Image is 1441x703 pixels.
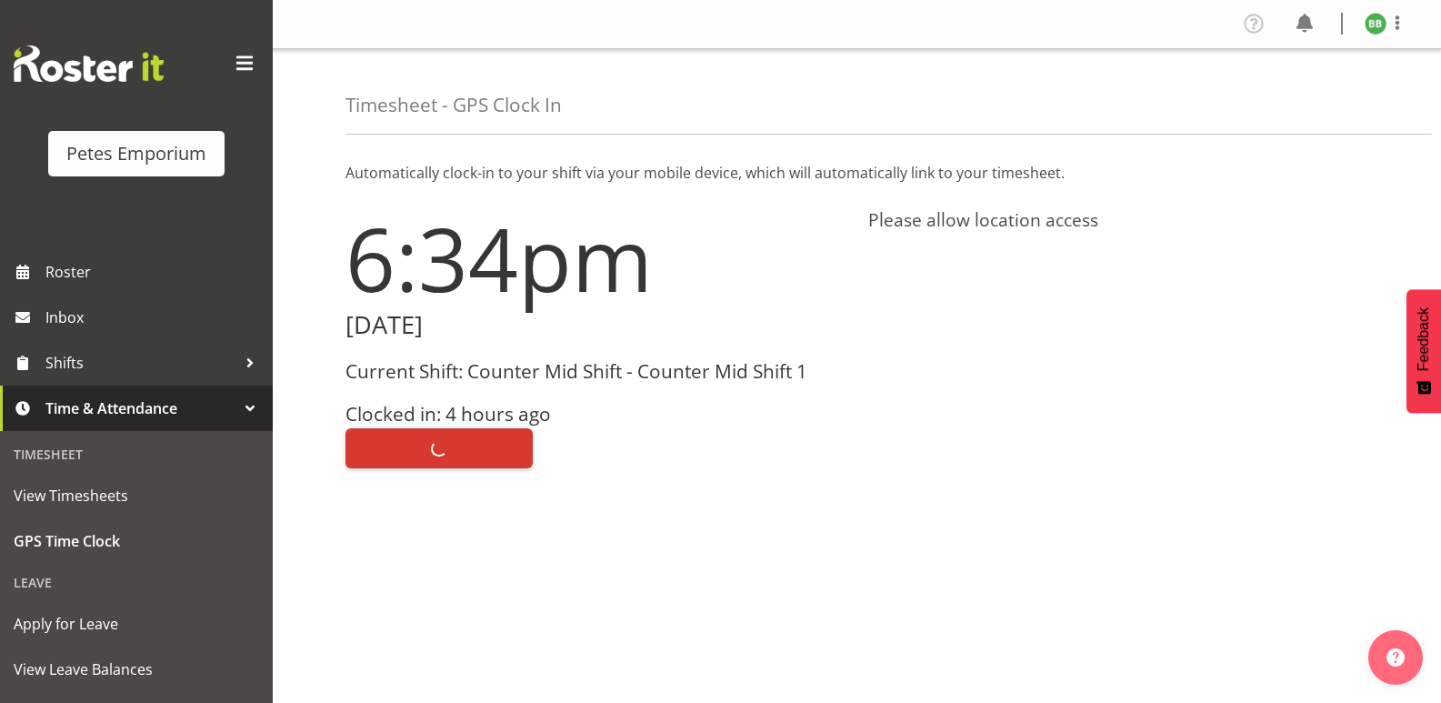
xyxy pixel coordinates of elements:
span: Feedback [1416,307,1432,371]
h1: 6:34pm [345,209,846,307]
img: help-xxl-2.png [1386,648,1405,667]
div: Leave [5,564,268,601]
h4: Please allow location access [868,209,1369,231]
span: GPS Time Clock [14,527,259,555]
img: beena-bist9974.jpg [1365,13,1386,35]
span: Apply for Leave [14,610,259,638]
a: Apply for Leave [5,601,268,647]
h4: Timesheet - GPS Clock In [345,95,562,115]
div: Timesheet [5,436,268,473]
h3: Current Shift: Counter Mid Shift - Counter Mid Shift 1 [345,361,846,382]
span: Inbox [45,304,264,331]
span: Time & Attendance [45,395,236,422]
h3: Clocked in: 4 hours ago [345,404,846,425]
img: Rosterit website logo [14,45,164,82]
button: Feedback - Show survey [1406,289,1441,413]
div: Petes Emporium [66,140,206,167]
h2: [DATE] [345,311,846,339]
a: View Leave Balances [5,647,268,692]
span: View Leave Balances [14,656,259,683]
a: GPS Time Clock [5,518,268,564]
span: Roster [45,258,264,286]
span: View Timesheets [14,482,259,509]
p: Automatically clock-in to your shift via your mobile device, which will automatically link to you... [345,162,1368,184]
a: View Timesheets [5,473,268,518]
span: Shifts [45,349,236,377]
